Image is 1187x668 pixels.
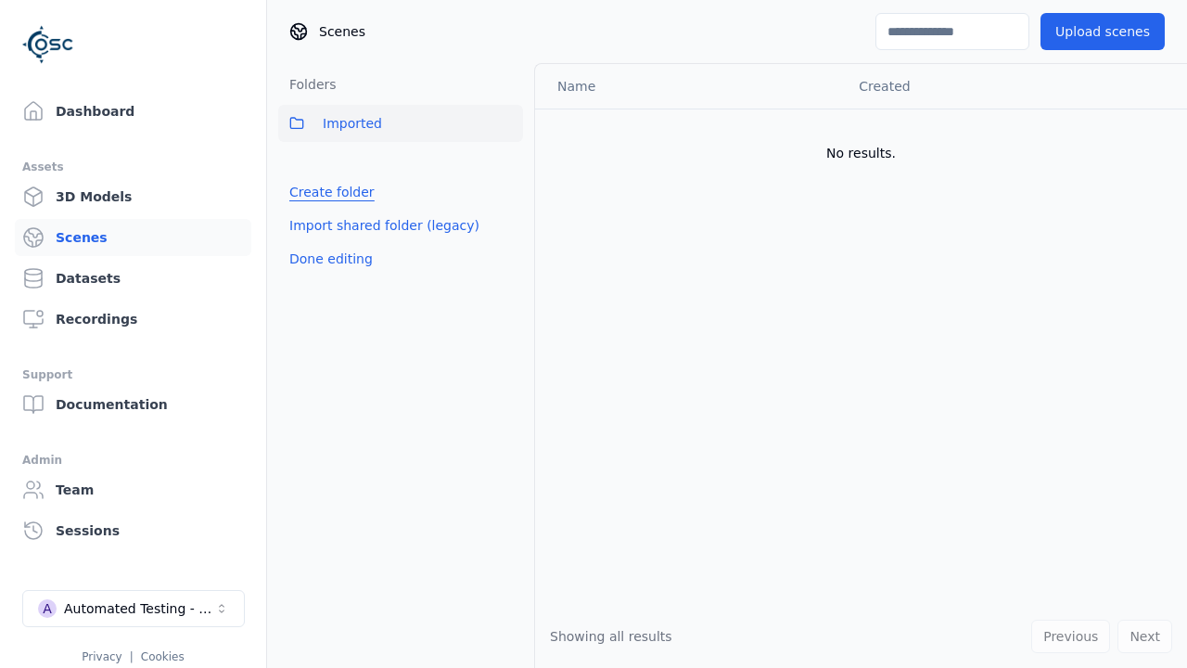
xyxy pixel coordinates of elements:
[1040,13,1165,50] button: Upload scenes
[278,175,386,209] button: Create folder
[141,650,185,663] a: Cookies
[15,301,251,338] a: Recordings
[15,386,251,423] a: Documentation
[22,590,245,627] button: Select a workspace
[22,449,244,471] div: Admin
[289,183,375,201] a: Create folder
[82,650,121,663] a: Privacy
[22,19,74,71] img: Logo
[323,112,382,135] span: Imported
[278,242,384,276] button: Done editing
[289,216,479,235] a: Import shared folder (legacy)
[278,75,337,94] h3: Folders
[278,105,523,142] button: Imported
[15,219,251,256] a: Scenes
[15,93,251,130] a: Dashboard
[319,22,365,41] span: Scenes
[550,629,672,644] span: Showing all results
[64,599,214,618] div: Automated Testing - Playwright
[15,260,251,297] a: Datasets
[15,178,251,215] a: 3D Models
[38,599,57,618] div: A
[844,64,1157,109] th: Created
[278,209,491,242] button: Import shared folder (legacy)
[15,512,251,549] a: Sessions
[535,109,1187,198] td: No results.
[535,64,844,109] th: Name
[130,650,134,663] span: |
[15,471,251,508] a: Team
[22,364,244,386] div: Support
[22,156,244,178] div: Assets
